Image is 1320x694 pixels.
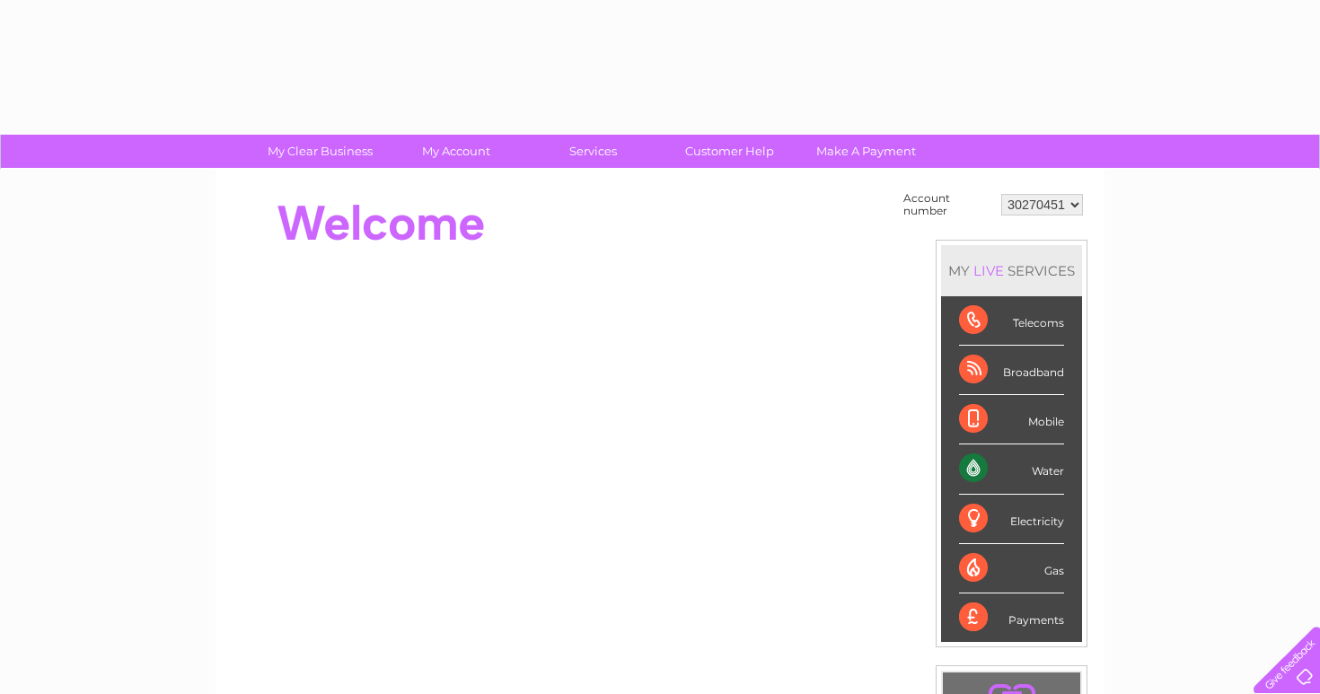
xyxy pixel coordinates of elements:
[959,395,1064,444] div: Mobile
[959,544,1064,593] div: Gas
[959,495,1064,544] div: Electricity
[959,593,1064,642] div: Payments
[959,444,1064,494] div: Water
[792,135,940,168] a: Make A Payment
[959,296,1064,346] div: Telecoms
[941,245,1082,296] div: MY SERVICES
[899,188,997,222] td: Account number
[519,135,667,168] a: Services
[383,135,531,168] a: My Account
[970,262,1008,279] div: LIVE
[246,135,394,168] a: My Clear Business
[656,135,804,168] a: Customer Help
[959,346,1064,395] div: Broadband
